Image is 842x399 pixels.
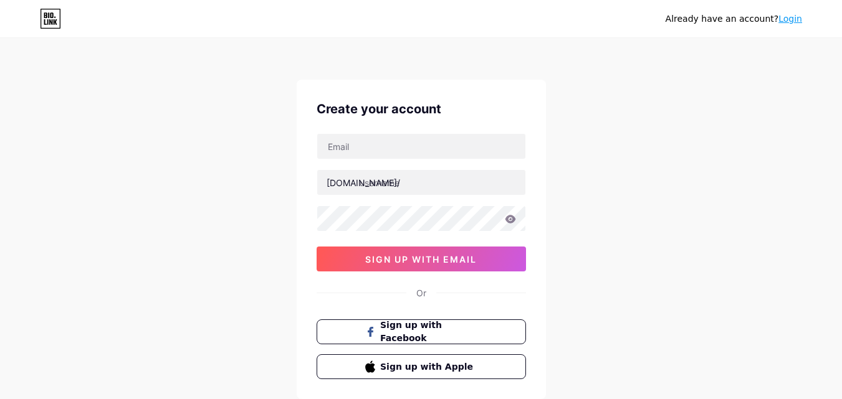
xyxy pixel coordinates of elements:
div: [DOMAIN_NAME]/ [327,176,400,189]
input: Email [317,134,525,159]
div: Create your account [317,100,526,118]
span: Sign up with Apple [380,360,477,373]
button: sign up with email [317,246,526,271]
div: Already have an account? [666,12,802,26]
span: sign up with email [365,254,477,265]
button: Sign up with Apple [317,354,526,379]
span: Sign up with Facebook [380,319,477,345]
button: Sign up with Facebook [317,319,526,344]
a: Login [778,14,802,24]
input: username [317,170,525,195]
div: Or [416,286,426,299]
